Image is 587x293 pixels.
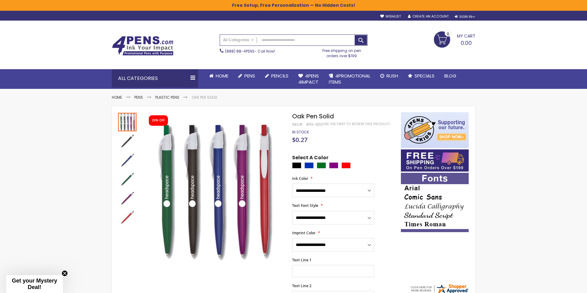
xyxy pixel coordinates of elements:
[298,73,319,85] span: 4Pens 4impact
[112,95,122,100] a: Home
[244,73,255,79] span: Pens
[414,73,434,79] span: Specials
[329,162,338,168] div: Purple
[455,14,475,19] div: Sign In
[341,162,351,168] div: Red
[233,69,260,83] a: Pens
[292,203,318,208] span: Text Font Style
[225,49,255,54] a: (888) 88-4PENS
[12,278,57,290] span: Get your Mystery Deal!
[401,112,469,148] img: 4pens 4 kids
[118,132,137,150] img: Oak Pen Solid
[408,14,449,19] a: Create an Account
[216,73,228,79] span: Home
[306,122,325,127] div: 4PG-9007
[293,69,324,89] a: 4Pens4impact
[292,136,308,144] span: $0.27
[118,189,137,208] img: Oak Pen Solid
[292,130,309,135] div: Availability
[118,112,137,131] div: Oak Pen Solid
[292,257,312,263] span: Text Line 1
[434,31,475,47] a: 0.00 0
[304,162,314,168] div: Blue
[292,176,308,181] span: Ink Color
[292,129,309,135] span: In stock
[143,121,284,262] img: Oak Pen Solid
[292,162,301,168] div: Black
[220,35,257,45] a: All Categories
[118,150,137,169] div: Oak Pen Solid
[118,170,137,188] img: Oak Pen Solid
[401,173,469,232] img: font-personalization-examples
[375,69,403,83] a: Rush
[118,208,137,227] img: Oak Pen Solid
[118,151,137,169] img: Oak Pen Solid
[403,69,439,83] a: Specials
[401,149,469,172] img: Free shipping on orders over $199
[292,122,304,127] strong: SKU
[316,46,368,58] div: Free shipping on pen orders over $199
[152,118,165,123] div: 20% OFF
[155,95,179,100] a: Plastic Pens
[118,169,137,188] div: Oak Pen Solid
[192,95,217,100] li: Oak Pen Solid
[380,14,401,19] a: Wishlist
[292,283,312,288] span: Text Line 2
[439,69,461,83] a: Blog
[386,73,398,79] span: Rush
[204,69,233,83] a: Home
[447,31,449,37] span: 0
[223,38,254,42] span: All Categories
[536,276,587,293] iframe: Google Customer Reviews
[112,36,173,56] img: 4Pens Custom Pens and Promotional Products
[325,122,390,126] a: Be the first to review this product
[271,73,288,79] span: Pencils
[329,73,370,85] span: 4PROMOTIONAL ITEMS
[444,73,456,79] span: Blog
[134,95,143,100] a: Pens
[118,131,137,150] div: Oak Pen Solid
[461,39,472,47] span: 0.00
[292,230,316,236] span: Imprint Color
[317,162,326,168] div: Green
[225,49,275,54] span: - Call Now!
[6,275,63,293] div: Get your Mystery Deal!Close teaser
[292,112,334,121] span: Oak Pen Solid
[62,270,68,276] button: Close teaser
[292,154,328,163] span: Select A Color
[324,69,375,89] a: 4PROMOTIONALITEMS
[260,69,293,83] a: Pencils
[112,69,198,88] div: All Categories
[118,188,137,208] div: Oak Pen Solid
